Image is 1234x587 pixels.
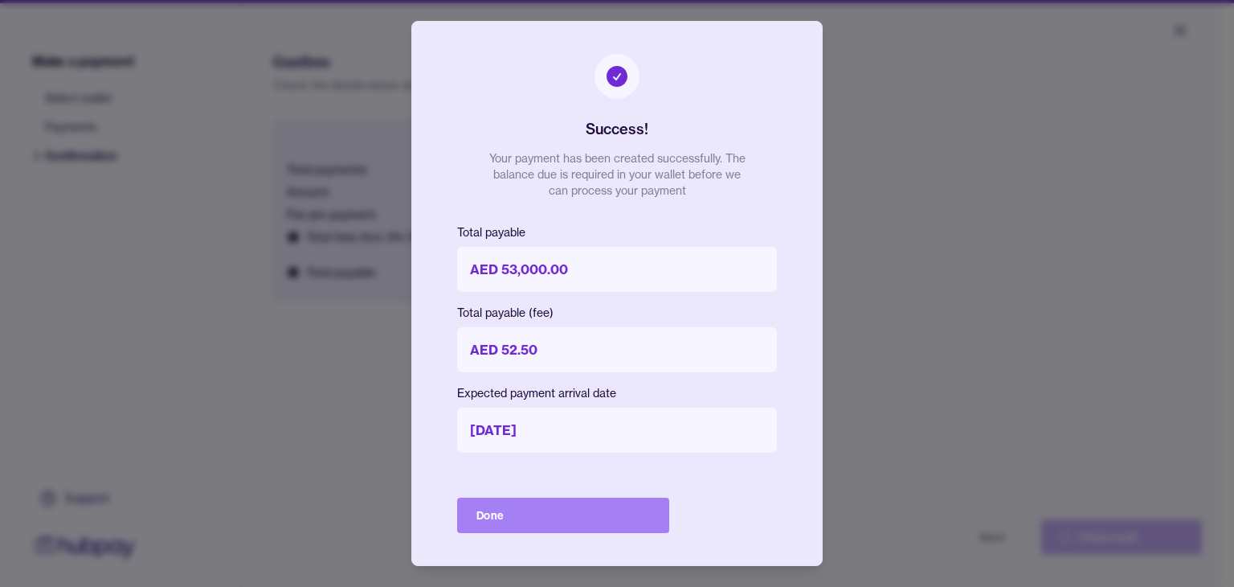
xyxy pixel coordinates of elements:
[488,150,746,199] p: Your payment has been created successfully. The balance due is required in your wallet before we ...
[457,327,777,372] p: AED 52.50
[457,385,777,401] p: Expected payment arrival date
[457,247,777,292] p: AED 53,000.00
[586,118,648,141] h2: Success!
[457,305,777,321] p: Total payable (fee)
[457,408,777,453] p: [DATE]
[457,224,777,240] p: Total payable
[457,498,669,533] button: Done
